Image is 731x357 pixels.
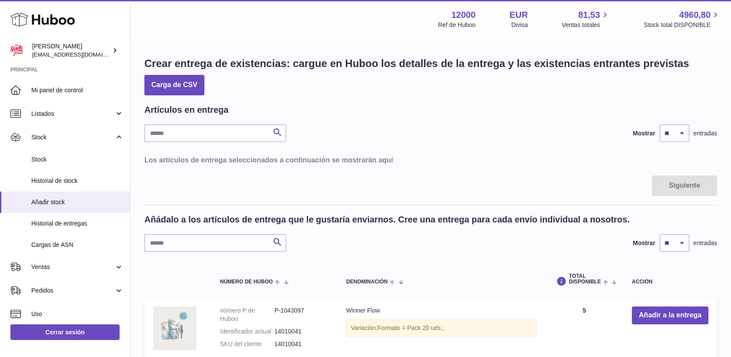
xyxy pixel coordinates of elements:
[346,319,537,337] div: Variación:
[31,86,124,94] span: Mi panel de control
[438,21,475,29] div: Ref de Huboo
[274,327,329,336] dd: 14010041
[562,9,610,29] a: 81,53 Ventas totales
[31,241,124,249] span: Cargas de ASN
[632,306,708,324] button: Añadir a la entrega
[451,9,476,21] strong: 12000
[31,286,114,295] span: Pedidos
[644,9,721,29] a: 4960,80 Stock total DISPONIBLE
[569,273,601,285] span: Total DISPONIBLE
[644,21,721,29] span: Stock total DISPONIBLE
[31,198,124,206] span: Añadir stock
[31,110,114,118] span: Listados
[32,42,110,59] div: [PERSON_NAME]
[31,155,124,164] span: Stock
[679,9,711,21] span: 4960,80
[346,279,387,285] span: Denominación
[578,9,600,21] span: 81,53
[144,57,689,71] h1: Crear entrega de existencias: cargue en Huboo los detalles de la entrega y las existencias entran...
[632,279,708,285] div: Acción
[562,21,610,29] span: Ventas totales
[31,263,114,271] span: Ventas
[144,155,717,165] h3: Los artículos de entrega seleccionados a continuación se mostrarán aquí
[31,310,124,318] span: Uso
[220,327,274,336] dt: Identificador actual
[31,177,124,185] span: Historial de stock
[633,129,655,138] label: Mostrar
[10,44,23,57] img: mar@ensuelofirme.com
[220,306,274,323] dt: número P de Huboo
[144,75,204,95] button: Carga de CSV
[32,51,128,58] span: [EMAIL_ADDRESS][DOMAIN_NAME]
[10,324,120,340] a: Cerrar sesión
[31,133,114,141] span: Stock
[153,306,197,350] img: Winner Flow
[220,340,274,348] dt: SKU del cliente
[144,104,228,116] h2: Artículos en entrega
[511,21,528,29] div: Divisa
[274,306,329,323] dd: P-1043097
[274,340,329,348] dd: 14010041
[31,219,124,228] span: Historial de entregas
[694,129,717,138] span: entradas
[510,9,528,21] strong: EUR
[694,239,717,247] span: entradas
[377,324,444,331] span: Formato = Pack 20 uds.;
[220,279,273,285] span: Número de Huboo
[144,214,630,226] h2: Añádalo a los artículos de entrega que le gustaría enviarnos. Cree una entrega para cada envío in...
[633,239,655,247] label: Mostrar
